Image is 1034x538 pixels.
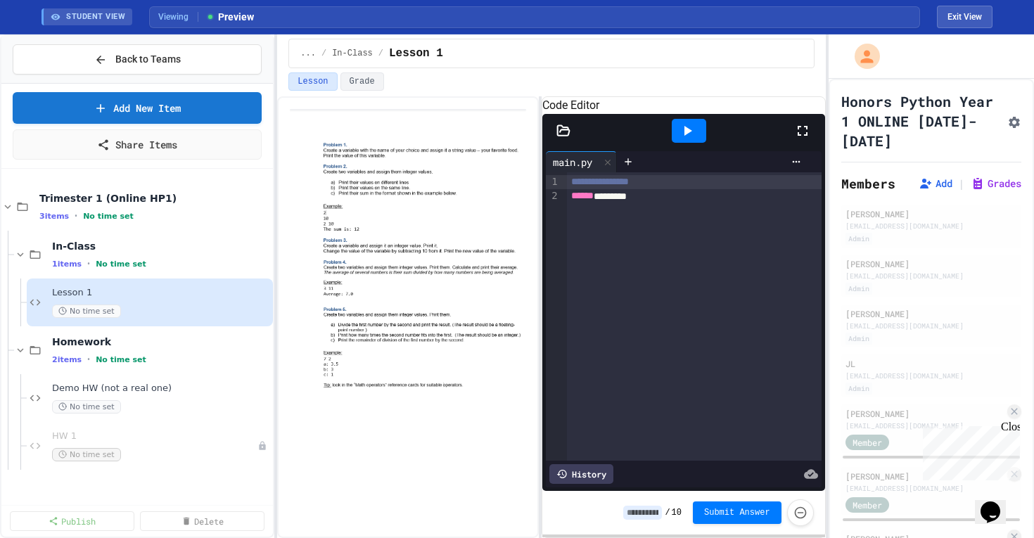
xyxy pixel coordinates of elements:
h2: Members [841,174,895,193]
div: [EMAIL_ADDRESS][DOMAIN_NAME] [845,321,1017,331]
span: Trimester 1 (Online HP1) [39,192,270,205]
div: Admin [845,233,872,245]
div: [EMAIL_ADDRESS][DOMAIN_NAME] [845,371,1017,381]
button: Lesson [288,72,337,91]
span: 1 items [52,260,82,269]
button: Add [919,177,952,191]
h1: Honors Python Year 1 ONLINE [DATE]-[DATE] [841,91,1002,150]
div: Unpublished [257,441,267,451]
button: Assignment Settings [1007,113,1021,129]
span: Lesson 1 [52,287,270,299]
span: Homework [52,335,270,348]
div: 2 [546,189,560,203]
span: HW 1 [52,430,257,442]
div: Chat with us now!Close [6,6,97,89]
button: Grade [340,72,384,91]
span: ... [300,48,316,59]
span: No time set [83,212,134,221]
span: Preview [205,10,254,25]
span: Submit Answer [704,507,770,518]
iframe: chat widget [917,421,1020,480]
div: 1 [546,175,560,189]
a: Publish [10,511,134,531]
span: / [378,48,383,59]
a: Delete [140,511,264,531]
span: 3 items [39,212,69,221]
button: Submit Answer [693,501,781,524]
iframe: chat widget [975,482,1020,524]
div: [EMAIL_ADDRESS][DOMAIN_NAME] [845,271,1017,281]
div: Admin [845,283,872,295]
span: 10 [672,507,682,518]
span: In-Class [332,48,373,59]
span: • [75,210,77,222]
button: Grades [971,177,1021,191]
div: [EMAIL_ADDRESS][DOMAIN_NAME] [845,421,1004,431]
span: No time set [52,305,121,318]
div: [PERSON_NAME] [845,307,1017,320]
a: Add New Item [13,92,262,124]
span: | [958,175,965,192]
div: [PERSON_NAME] [845,407,1004,420]
span: No time set [96,260,146,269]
span: Demo HW (not a real one) [52,383,270,395]
a: Share Items [13,129,262,160]
div: JL [845,357,1017,370]
div: main.py [546,151,617,172]
span: Lesson 1 [389,45,443,62]
span: STUDENT VIEW [66,11,125,23]
div: My Account [840,40,883,72]
div: [PERSON_NAME] [845,257,1017,270]
div: Admin [845,383,872,395]
span: / [321,48,326,59]
h6: Code Editor [542,97,825,114]
button: Force resubmission of student's answer (Admin only) [787,499,814,526]
span: No time set [96,355,146,364]
span: No time set [52,448,121,461]
span: • [87,354,90,365]
span: Member [853,499,882,511]
span: Viewing [158,11,198,23]
span: In-Class [52,240,270,252]
span: Back to Teams [115,52,181,67]
button: Back to Teams [13,44,262,75]
span: 2 items [52,355,82,364]
span: No time set [52,400,121,414]
div: [EMAIL_ADDRESS][DOMAIN_NAME] [845,483,1004,494]
div: [PERSON_NAME] [845,207,1017,220]
div: [PERSON_NAME] [845,470,1004,482]
div: main.py [546,155,599,169]
span: • [87,258,90,269]
span: / [665,507,670,518]
div: Admin [845,333,872,345]
div: [EMAIL_ADDRESS][DOMAIN_NAME] [845,221,1017,231]
button: Exit student view [937,6,992,28]
span: Member [853,436,882,449]
div: History [549,464,613,484]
